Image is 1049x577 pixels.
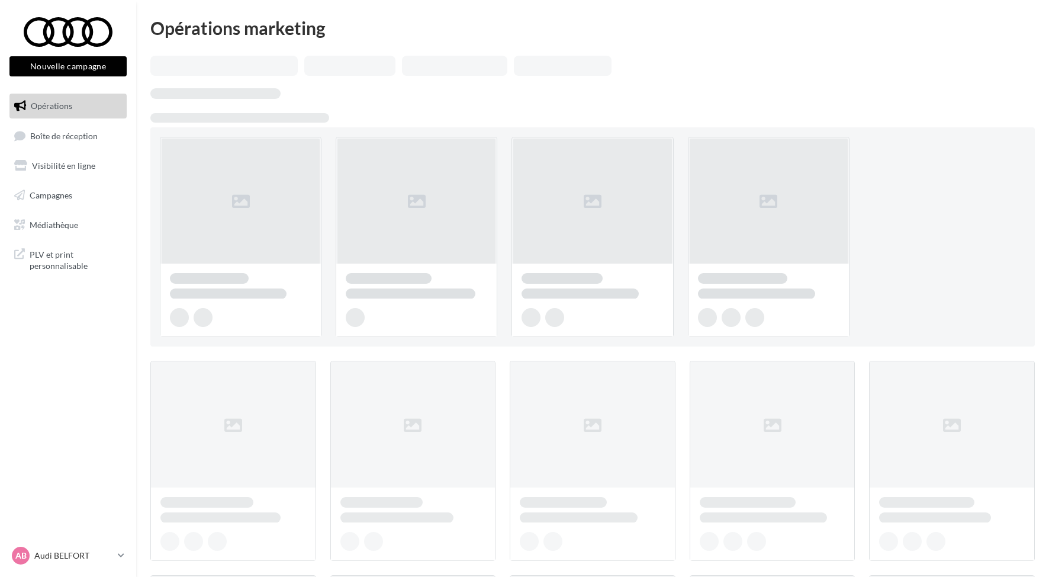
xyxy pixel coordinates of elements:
span: Boîte de réception [30,130,98,140]
a: Campagnes [7,183,129,208]
span: Opérations [31,101,72,111]
span: Médiathèque [30,219,78,229]
div: Opérations marketing [150,19,1035,37]
span: PLV et print personnalisable [30,246,122,272]
a: Boîte de réception [7,123,129,149]
p: Audi BELFORT [34,550,113,562]
a: Médiathèque [7,213,129,238]
a: PLV et print personnalisable [7,242,129,277]
a: AB Audi BELFORT [9,544,127,567]
a: Opérations [7,94,129,118]
span: Campagnes [30,190,72,200]
span: AB [15,550,27,562]
a: Visibilité en ligne [7,153,129,178]
span: Visibilité en ligne [32,161,95,171]
button: Nouvelle campagne [9,56,127,76]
